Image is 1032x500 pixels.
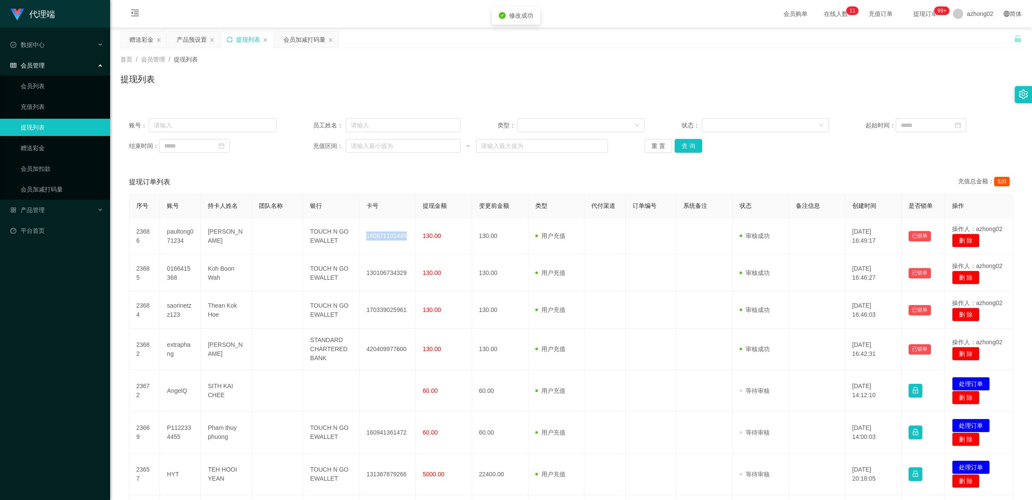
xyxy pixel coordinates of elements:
[303,255,359,292] td: TOUCH N GO EWALLET
[591,202,615,209] span: 代付渠道
[167,202,179,209] span: 账号
[952,299,1003,306] span: 操作人：azhong02
[958,177,1013,187] div: 充值总金额：
[535,232,565,239] span: 用户充值
[952,262,1003,269] span: 操作人：azhong02
[174,56,198,63] span: 提现列表
[866,121,896,130] span: 起始时间：
[952,432,980,446] button: 删 除
[952,347,980,361] button: 删 除
[472,329,528,370] td: 130.00
[359,292,416,329] td: 170339025961
[909,384,922,398] button: 图标: lock
[845,454,902,495] td: [DATE] 20:18:05
[472,370,528,412] td: 60.00
[120,56,132,63] span: 首页
[218,143,224,149] i: 图标: calendar
[934,6,949,15] sup: 1207
[10,207,45,213] span: 产品管理
[129,412,160,454] td: 23669
[236,31,260,48] div: 提现列表
[499,12,506,19] i: icon: check-circle
[328,37,333,43] i: 图标: close
[10,62,16,68] i: 图标: table
[472,292,528,329] td: 130.00
[845,412,902,454] td: [DATE] 14:00:03
[535,269,565,276] span: 用户充值
[201,292,252,329] td: Thean Kok Hoe
[740,306,770,313] span: 审核成功
[129,142,159,151] span: 结束时间：
[479,202,509,209] span: 变更前金额
[675,139,702,153] button: 查 询
[952,377,990,391] button: 处理订单
[740,429,770,436] span: 等待审核
[423,471,445,478] span: 5000.00
[160,329,201,370] td: extraphang
[303,218,359,255] td: TOUCH N GO EWALLET
[909,11,942,17] span: 提现订单
[472,255,528,292] td: 130.00
[909,344,931,355] button: 已锁单
[740,346,770,352] span: 审核成功
[820,11,852,17] span: 在线人数
[177,31,207,48] div: 产品预设置
[461,142,476,151] span: ~
[160,454,201,495] td: HYT
[346,118,461,132] input: 请输入
[160,370,201,412] td: AngelQ
[952,339,1003,346] span: 操作人：azhong02
[952,225,1003,232] span: 操作人：azhong02
[10,42,16,48] i: 图标: check-circle-o
[129,454,160,495] td: 23657
[10,222,103,239] a: 图标: dashboard平台首页
[129,177,170,187] span: 提现订单列表
[952,460,990,474] button: 处理订单
[845,292,902,329] td: [DATE] 16:46:03
[10,9,24,21] img: logo.9652507e.png
[852,202,876,209] span: 创建时间
[1004,11,1010,17] i: 图标: global
[472,412,528,454] td: 60.00
[423,429,438,436] span: 60.00
[129,255,160,292] td: 23685
[423,346,441,352] span: 130.00
[313,121,346,130] span: 员工姓名：
[633,202,657,209] span: 订单编号
[740,202,752,209] span: 状态
[346,139,461,153] input: 请输入最小值为
[313,142,346,151] span: 充值区间：
[160,255,201,292] td: 0166415368
[129,218,160,255] td: 23686
[201,255,252,292] td: Koh Boon Wah
[819,123,824,129] i: 图标: down
[740,269,770,276] span: 审核成功
[129,329,160,370] td: 23682
[683,202,707,209] span: 系统备注
[1019,90,1028,99] i: 图标: setting
[359,412,416,454] td: 160941361472
[21,160,103,177] a: 会员加扣款
[423,387,438,394] span: 60.00
[359,329,416,370] td: 420409977600
[201,412,252,454] td: Pham thuy phuong
[476,139,608,153] input: 请输入最大值为
[740,387,770,394] span: 等待审核
[952,234,980,247] button: 删 除
[850,6,853,15] p: 1
[21,139,103,157] a: 赠送彩金
[149,118,276,132] input: 请输入
[645,139,672,153] button: 重 置
[909,268,931,278] button: 已锁单
[310,202,322,209] span: 银行
[535,346,565,352] span: 用户充值
[209,37,215,43] i: 图标: close
[796,202,820,209] span: 备注信息
[21,98,103,115] a: 充值列表
[423,269,441,276] span: 130.00
[845,370,902,412] td: [DATE] 14:12:10
[909,426,922,439] button: 图标: lock
[740,471,770,478] span: 等待审核
[208,202,238,209] span: 持卡人姓名
[952,419,990,432] button: 处理订单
